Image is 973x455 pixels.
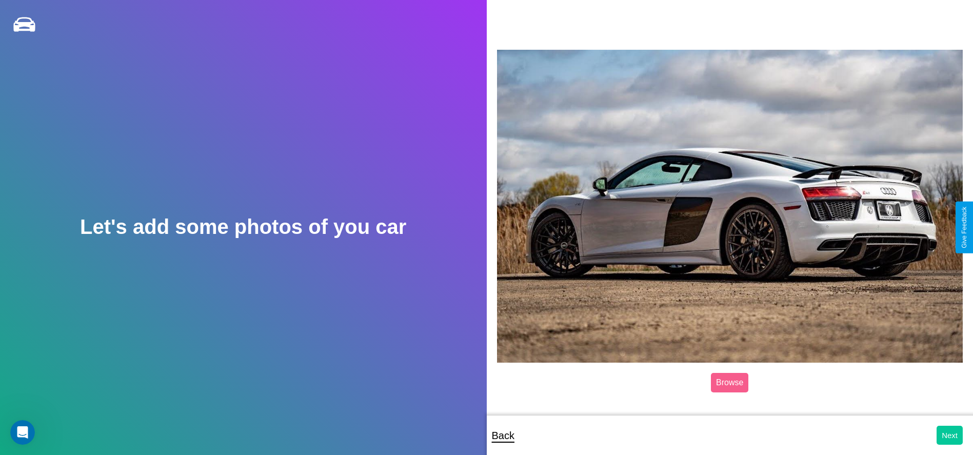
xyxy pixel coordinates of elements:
iframe: Intercom live chat [10,420,35,445]
p: Back [492,426,514,445]
label: Browse [711,373,748,392]
img: posted [497,50,963,363]
h2: Let's add some photos of you car [80,215,406,239]
button: Next [937,426,963,445]
div: Give Feedback [961,207,968,248]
